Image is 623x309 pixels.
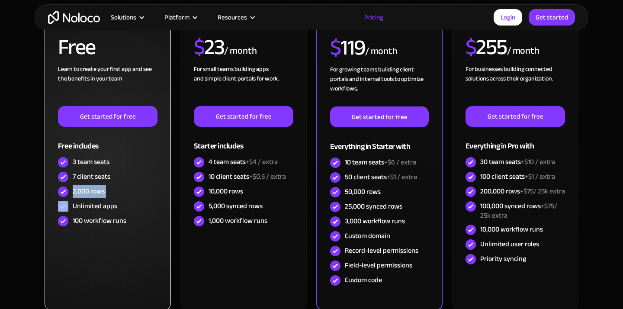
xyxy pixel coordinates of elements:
[100,12,154,23] div: Solutions
[466,127,565,155] div: Everything in Pro with
[218,12,247,23] div: Resources
[58,64,157,106] div: Learn to create your first app and see the benefits in your team ‍
[345,261,412,270] div: Field-level permissions
[330,106,429,127] a: Get started for free
[387,171,417,183] span: +$1 / extra
[164,12,189,23] div: Platform
[209,187,243,196] div: 10,000 rows
[111,12,136,23] div: Solutions
[209,157,278,167] div: 4 team seats
[353,12,394,23] a: Pricing
[480,239,539,249] div: Unlimited user roles
[73,187,105,196] div: 2,000 rows
[345,202,402,211] div: 25,000 synced rows
[345,187,381,196] div: 50,000 rows
[330,27,341,68] span: $
[345,216,405,226] div: 3,000 workflow runs
[209,201,263,211] div: 5,000 synced rows
[73,216,126,225] div: 100 workflow runs
[73,201,117,211] div: Unlimited apps
[330,65,429,106] div: For growing teams building client portals and internal tools to optimize workflows.
[207,12,264,23] div: Resources
[194,27,205,68] span: $
[507,44,540,58] div: / month
[525,170,555,183] span: +$1 / extra
[494,9,522,26] a: Login
[345,275,382,285] div: Custom code
[209,216,267,225] div: 1,000 workflow runs
[466,64,565,106] div: For businesses building connected solutions across their organization. ‍
[480,157,555,167] div: 30 team seats
[480,225,543,234] div: 10,000 workflow runs
[249,170,286,183] span: +$0.5 / extra
[466,27,476,68] span: $
[73,172,110,181] div: 7 client seats
[73,157,109,167] div: 3 team seats
[480,254,526,264] div: Priority syncing
[365,45,398,58] div: / month
[345,231,390,241] div: Custom domain
[466,36,507,58] h2: 255
[480,172,555,181] div: 100 client seats
[520,185,565,198] span: +$75/ 25k extra
[480,187,565,196] div: 200,000 rows
[466,106,565,127] a: Get started for free
[209,172,286,181] div: 10 client seats
[345,246,418,255] div: Record-level permissions
[521,155,555,168] span: +$10 / extra
[58,127,157,155] div: Free includes
[224,44,257,58] div: / month
[330,37,365,58] h2: 119
[246,155,278,168] span: +$4 / extra
[480,201,565,220] div: 100,000 synced rows
[154,12,207,23] div: Platform
[58,106,157,127] a: Get started for free
[330,127,429,155] div: Everything in Starter with
[58,36,96,58] h2: Free
[480,200,557,222] span: +$75/ 25k extra
[529,9,575,26] a: Get started
[345,172,417,182] div: 50 client seats
[194,106,293,127] a: Get started for free
[194,36,225,58] h2: 23
[384,156,416,169] span: +$6 / extra
[194,127,293,155] div: Starter includes
[194,64,293,106] div: For small teams building apps and simple client portals for work. ‍
[345,158,416,167] div: 10 team seats
[48,11,100,24] a: home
